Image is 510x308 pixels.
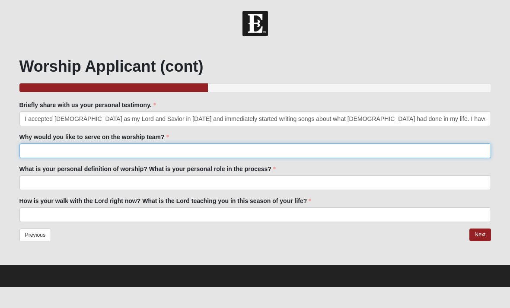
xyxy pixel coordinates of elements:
img: Church of Eleven22 Logo [242,11,268,36]
label: Briefly share with us your personal testimony. [19,101,156,109]
label: Why would you like to serve on the worship team? [19,133,169,141]
a: Next [469,229,491,241]
a: Previous [19,229,51,242]
label: How is your walk with the Lord right now? What is the Lord teaching you in this season of your life? [19,197,312,205]
h1: Worship Applicant (cont) [19,57,491,76]
label: What is your personal definition of worship? What is your personal role in the process? [19,165,276,173]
